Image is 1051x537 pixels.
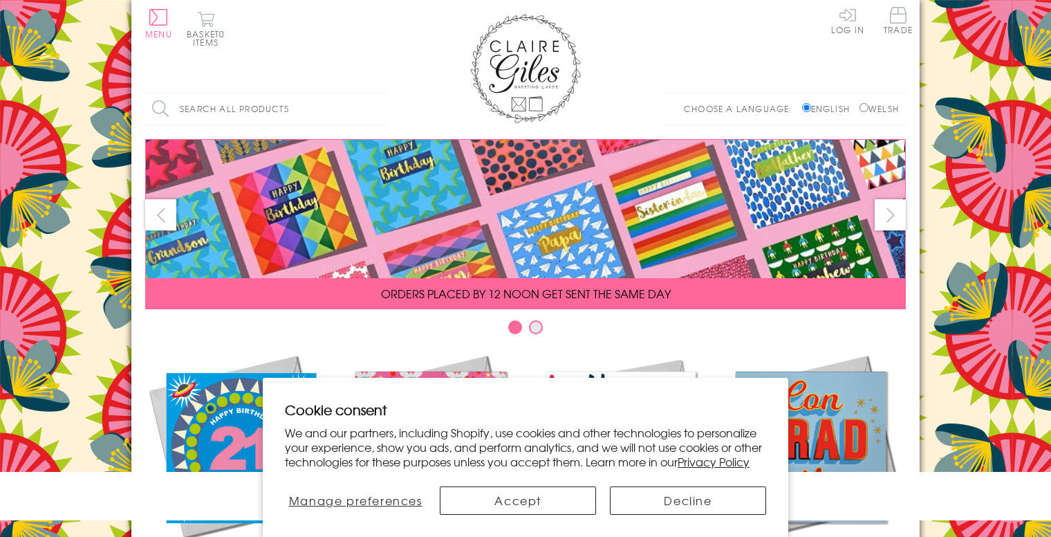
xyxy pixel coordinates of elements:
input: English [802,103,811,112]
span: Manage preferences [289,492,422,509]
div: Carousel Pagination [145,320,906,341]
a: Log In [831,7,864,34]
a: Trade [884,7,913,37]
button: Accept [440,486,596,515]
button: Manage preferences [285,486,426,515]
button: Menu [145,9,172,38]
span: 0 items [193,28,225,48]
span: Menu [145,28,172,40]
button: Basket0 items [187,11,225,46]
span: ORDERS PLACED BY 12 NOON GET SENT THE SAME DAY [381,285,671,302]
span: Trade [884,7,913,34]
button: Decline [610,486,766,515]
button: Carousel Page 1 (Current Slide) [508,320,522,334]
input: Welsh [859,103,868,112]
p: We and our partners, including Shopify, use cookies and other technologies to personalize your ex... [285,426,766,468]
p: Choose a language: [684,102,799,115]
label: English [802,102,857,115]
h2: Cookie consent [285,400,766,419]
button: Carousel Page 2 [529,320,543,334]
input: Search [373,93,387,125]
button: prev [145,199,176,230]
button: next [875,199,906,230]
img: Claire Giles Greetings Cards [470,14,581,123]
a: Privacy Policy [678,453,750,470]
label: Welsh [859,102,899,115]
input: Search all products [145,93,387,125]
